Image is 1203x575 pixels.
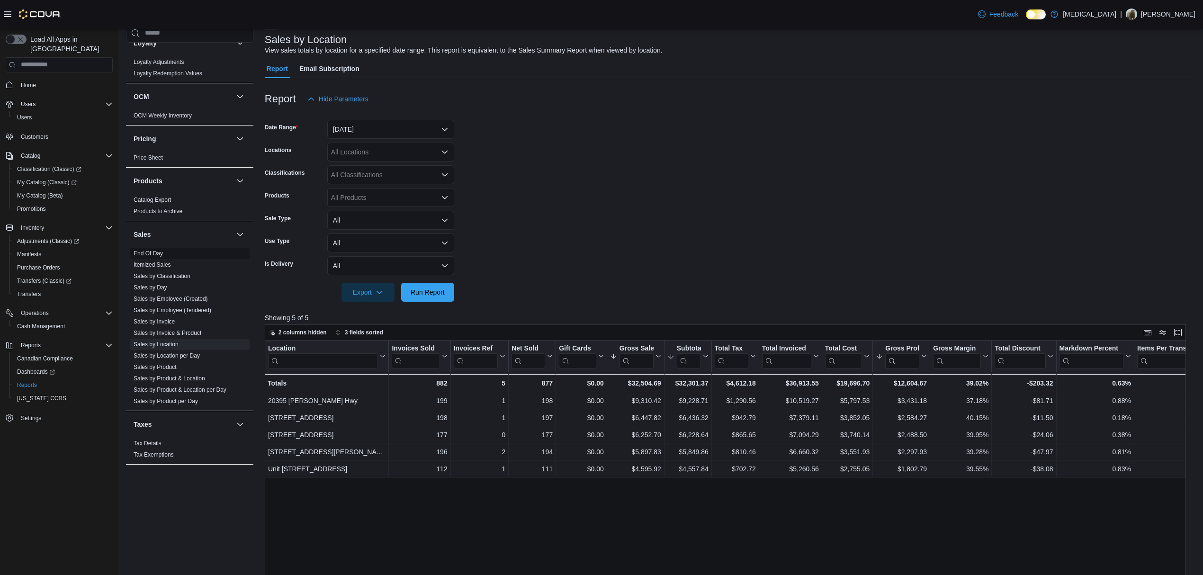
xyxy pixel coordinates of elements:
[265,146,292,154] label: Locations
[995,377,1053,389] div: -$203.32
[134,375,205,382] span: Sales by Product & Location
[17,323,65,330] span: Cash Management
[715,412,756,423] div: $942.79
[1059,344,1123,353] div: Markdown Percent
[134,230,233,239] button: Sales
[9,234,117,248] a: Adjustments (Classic)
[13,112,113,123] span: Users
[134,196,171,204] span: Catalog Export
[17,340,45,351] button: Reports
[21,100,36,108] span: Users
[995,344,1053,368] button: Total Discount
[392,344,440,368] div: Invoices Sold
[559,395,604,406] div: $0.00
[234,229,246,240] button: Sales
[762,377,819,389] div: $36,913.55
[13,393,113,404] span: Washington CCRS
[17,237,79,245] span: Adjustments (Classic)
[21,81,36,89] span: Home
[9,352,117,365] button: Canadian Compliance
[933,344,988,368] button: Gross Margin
[667,412,709,423] div: $6,436.32
[933,412,988,423] div: 40.15%
[17,99,39,110] button: Users
[392,429,447,440] div: 177
[17,80,40,91] a: Home
[974,5,1022,24] a: Feedback
[2,306,117,320] button: Operations
[995,412,1053,423] div: -$11.50
[13,177,113,188] span: My Catalog (Classic)
[134,341,179,348] a: Sales by Location
[134,176,233,186] button: Products
[9,274,117,287] a: Transfers (Classic)
[134,306,211,314] span: Sales by Employee (Tendered)
[126,110,253,125] div: OCM
[319,94,368,104] span: Hide Parameters
[9,365,117,378] a: Dashboards
[17,340,113,351] span: Reports
[17,251,41,258] span: Manifests
[13,262,113,273] span: Purchase Orders
[559,344,604,368] button: Gift Cards
[134,386,226,393] a: Sales by Product & Location per Day
[134,295,208,303] span: Sales by Employee (Created)
[17,222,48,234] button: Inventory
[2,98,117,111] button: Users
[512,377,553,389] div: 877
[134,92,149,101] h3: OCM
[762,344,811,368] div: Total Invoiced
[134,112,192,119] span: OCM Weekly Inventory
[876,412,927,423] div: $2,584.27
[933,344,981,368] div: Gross Margin
[17,277,72,285] span: Transfers (Classic)
[392,377,447,389] div: 882
[13,177,81,188] a: My Catalog (Classic)
[17,355,73,362] span: Canadian Compliance
[13,379,41,391] a: Reports
[265,93,296,105] h3: Report
[134,284,167,291] span: Sales by Day
[134,92,233,101] button: OCM
[13,203,113,215] span: Promotions
[13,353,113,364] span: Canadian Compliance
[134,261,171,269] span: Itemized Sales
[327,211,454,230] button: All
[9,378,117,392] button: Reports
[933,377,988,389] div: 39.02%
[21,152,40,160] span: Catalog
[441,171,449,179] button: Open list of options
[126,194,253,221] div: Products
[265,327,331,338] button: 2 columns hidden
[134,250,163,257] span: End Of Day
[13,249,45,260] a: Manifests
[619,344,654,353] div: Gross Sales
[825,395,870,406] div: $5,797.53
[825,344,862,368] div: Total Cost
[610,429,661,440] div: $6,252.70
[1059,395,1131,406] div: 0.88%
[392,412,447,423] div: 198
[453,344,505,368] button: Invoices Ref
[265,313,1195,323] p: Showing 5 of 5
[17,307,53,319] button: Operations
[134,230,151,239] h3: Sales
[304,90,372,108] button: Hide Parameters
[134,134,156,144] h3: Pricing
[21,414,41,422] span: Settings
[299,59,359,78] span: Email Subscription
[13,321,69,332] a: Cash Management
[134,398,198,404] a: Sales by Product per Day
[453,377,505,389] div: 5
[13,275,113,287] span: Transfers (Classic)
[17,264,60,271] span: Purchase Orders
[278,329,327,336] span: 2 columns hidden
[234,419,246,430] button: Taxes
[512,344,545,353] div: Net Sold
[268,377,386,389] div: Totals
[17,150,113,162] span: Catalog
[134,352,200,359] a: Sales by Location per Day
[134,70,202,77] a: Loyalty Redemption Values
[1141,9,1195,20] p: [PERSON_NAME]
